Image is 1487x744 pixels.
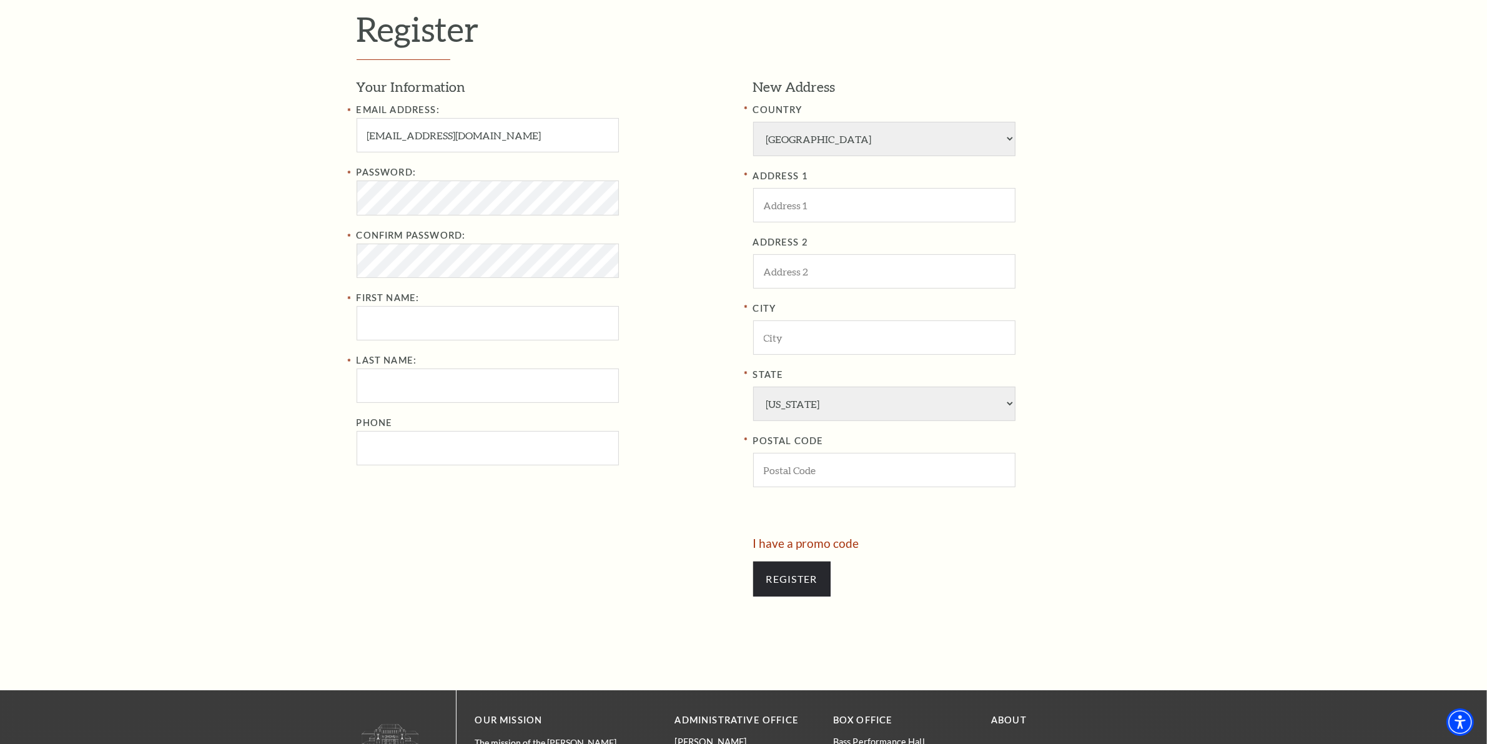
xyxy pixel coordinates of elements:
[753,301,1131,317] label: City
[357,230,466,241] label: Confirm Password:
[753,102,1131,118] label: COUNTRY
[753,235,1131,250] label: ADDRESS 2
[753,188,1015,222] input: ADDRESS 1
[753,434,1131,449] label: POSTAL CODE
[753,536,859,550] a: I have a promo code
[357,77,734,97] h3: Your Information
[357,9,1131,60] h1: Register
[753,320,1015,355] input: City
[357,417,393,428] label: Phone
[753,77,1131,97] h3: New Address
[753,169,1131,184] label: ADDRESS 1
[357,104,440,115] label: Email Address:
[991,715,1027,725] a: About
[357,167,417,177] label: Password:
[753,453,1015,487] input: POSTAL CODE
[357,355,417,365] label: Last Name:
[675,713,814,728] p: Administrative Office
[753,367,1131,383] label: State
[475,713,631,728] p: OUR MISSION
[357,118,619,152] input: Email Address:
[357,292,420,303] label: First Name:
[833,713,972,728] p: BOX OFFICE
[753,254,1015,289] input: ADDRESS 2
[1446,708,1474,736] div: Accessibility Menu
[753,562,831,597] input: Submit button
